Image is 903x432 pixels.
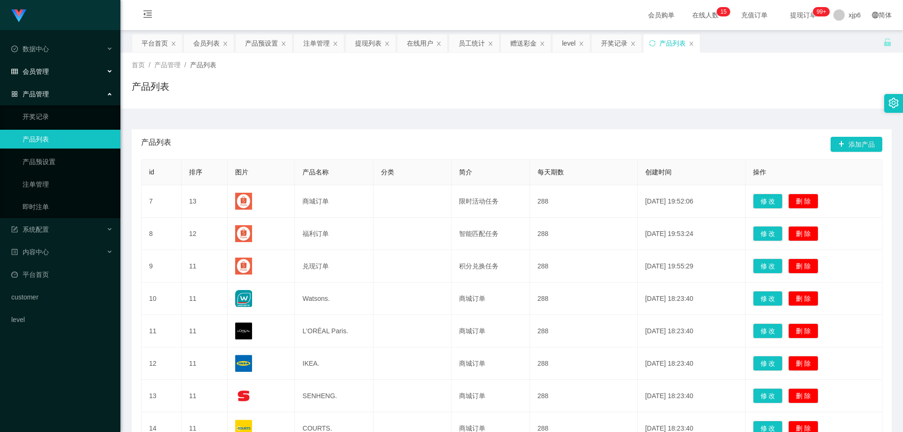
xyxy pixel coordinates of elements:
[142,185,182,218] td: 7
[510,34,537,52] div: 赠送彩金
[295,380,373,412] td: SENHENG.
[753,259,783,274] button: 修 改
[11,226,49,233] span: 系统配置
[302,168,329,176] span: 产品名称
[638,347,745,380] td: [DATE] 18:23:40
[788,323,818,338] button: 删 除
[182,347,228,380] td: 11
[142,218,182,250] td: 8
[638,380,745,412] td: [DATE] 18:23:40
[753,323,783,338] button: 修 改
[154,61,181,69] span: 产品管理
[601,34,627,52] div: 开奖记录
[189,168,202,176] span: 排序
[295,283,373,315] td: Watsons.
[11,265,113,284] a: 图标: dashboard平台首页
[785,12,821,18] span: 提现订单
[630,41,636,47] i: 图标: close
[645,168,672,176] span: 创建时间
[182,218,228,250] td: 12
[141,137,171,152] span: 产品列表
[530,250,638,283] td: 288
[753,388,783,403] button: 修 改
[182,185,228,218] td: 13
[11,68,49,75] span: 会员管理
[753,356,783,371] button: 修 改
[451,250,530,283] td: 积分兑换任务
[23,130,113,149] a: 产品列表
[235,355,252,372] img: 68176ef633d27.png
[788,291,818,306] button: 删 除
[182,283,228,315] td: 11
[235,168,248,176] span: 图片
[11,9,26,23] img: logo.9652507e.png
[23,107,113,126] a: 开奖记录
[688,12,723,18] span: 在线人数
[831,137,882,152] button: 图标: plus添加产品
[381,168,394,176] span: 分类
[132,79,169,94] h1: 产品列表
[659,34,686,52] div: 产品列表
[753,168,766,176] span: 操作
[753,291,783,306] button: 修 改
[142,34,168,52] div: 平台首页
[193,34,220,52] div: 会员列表
[436,41,442,47] i: 图标: close
[638,283,745,315] td: [DATE] 18:23:40
[451,185,530,218] td: 限时活动任务
[451,347,530,380] td: 商城订单
[11,288,113,306] a: customer
[11,310,113,329] a: level
[171,41,176,47] i: 图标: close
[295,250,373,283] td: 兑现订单
[11,45,49,53] span: 数据中心
[295,347,373,380] td: IKEA.
[451,315,530,347] td: 商城订单
[235,387,252,404] img: 68176f62e0d74.png
[888,98,899,108] i: 图标: setting
[235,322,252,339] img: 68176c60d0f9a.png
[530,218,638,250] td: 288
[295,315,373,347] td: L'ORÉAL Paris.
[737,12,772,18] span: 充值订单
[295,185,373,218] td: 商城订单
[539,41,545,47] i: 图标: close
[11,249,18,255] i: 图标: profile
[333,41,338,47] i: 图标: close
[182,315,228,347] td: 11
[190,61,216,69] span: 产品列表
[142,315,182,347] td: 11
[23,197,113,216] a: 即时注单
[384,41,390,47] i: 图标: close
[530,380,638,412] td: 288
[295,218,373,250] td: 福利订单
[788,356,818,371] button: 删 除
[11,90,49,98] span: 产品管理
[638,185,745,218] td: [DATE] 19:52:06
[883,38,892,47] i: 图标: unlock
[245,34,278,52] div: 产品预设置
[182,380,228,412] td: 11
[872,12,879,18] i: 图标: global
[488,41,493,47] i: 图标: close
[23,175,113,194] a: 注单管理
[235,193,252,210] img: 68a73283c8484.jpg
[182,250,228,283] td: 11
[530,283,638,315] td: 288
[530,185,638,218] td: 288
[459,34,485,52] div: 员工统计
[788,226,818,241] button: 删 除
[355,34,381,52] div: 提现列表
[142,250,182,283] td: 9
[788,388,818,403] button: 删 除
[578,41,584,47] i: 图标: close
[23,152,113,171] a: 产品预设置
[649,40,656,47] i: 图标: sync
[788,259,818,274] button: 删 除
[753,226,783,241] button: 修 改
[530,315,638,347] td: 288
[11,91,18,97] i: 图标: appstore-o
[813,7,830,16] sup: 212
[149,61,150,69] span: /
[303,34,330,52] div: 注单管理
